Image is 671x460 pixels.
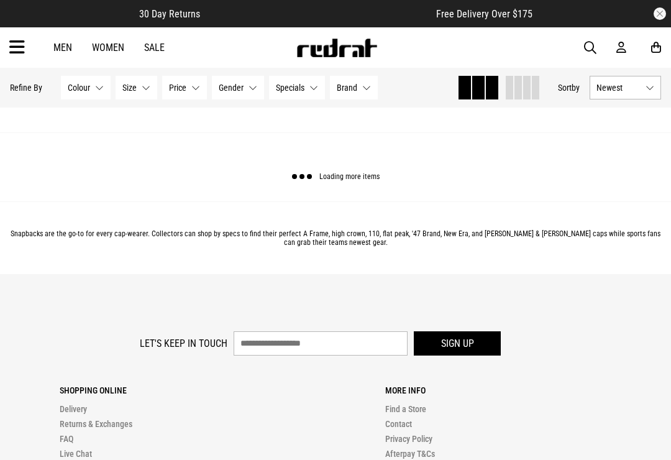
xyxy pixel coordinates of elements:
span: Specials [276,83,304,93]
button: Size [116,76,157,99]
a: Find a Store [385,404,426,414]
a: Privacy Policy [385,434,432,444]
button: Gender [212,76,264,99]
p: Refine By [10,83,42,93]
a: Contact [385,419,412,429]
span: 30 Day Returns [139,8,200,20]
p: Snapbacks are the go-to for every cap-wearer. Collectors can shop by specs to find their perfect ... [10,229,661,247]
a: Women [92,42,124,53]
button: Specials [269,76,325,99]
span: Loading more items [319,173,380,182]
label: Let's keep in touch [140,338,227,349]
span: Newest [596,83,641,93]
a: Live Chat [60,449,92,459]
span: Price [169,83,186,93]
button: Sign up [414,331,501,356]
span: Free Delivery Over $175 [436,8,532,20]
p: Shopping Online [60,385,335,395]
a: Men [53,42,72,53]
a: Afterpay T&Cs [385,449,435,459]
img: Redrat logo [296,39,378,57]
button: Brand [330,76,378,99]
a: Delivery [60,404,87,414]
span: by [572,83,580,93]
span: Gender [219,83,244,93]
a: Sale [144,42,165,53]
iframe: Customer reviews powered by Trustpilot [225,7,411,20]
span: Size [122,83,137,93]
p: More Info [385,385,661,395]
button: Open LiveChat chat widget [10,5,47,42]
span: Brand [337,83,357,93]
button: Newest [590,76,661,99]
a: FAQ [60,434,73,444]
span: Colour [68,83,90,93]
button: Sortby [558,80,580,95]
button: Price [162,76,207,99]
button: Colour [61,76,111,99]
a: Returns & Exchanges [60,419,132,429]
